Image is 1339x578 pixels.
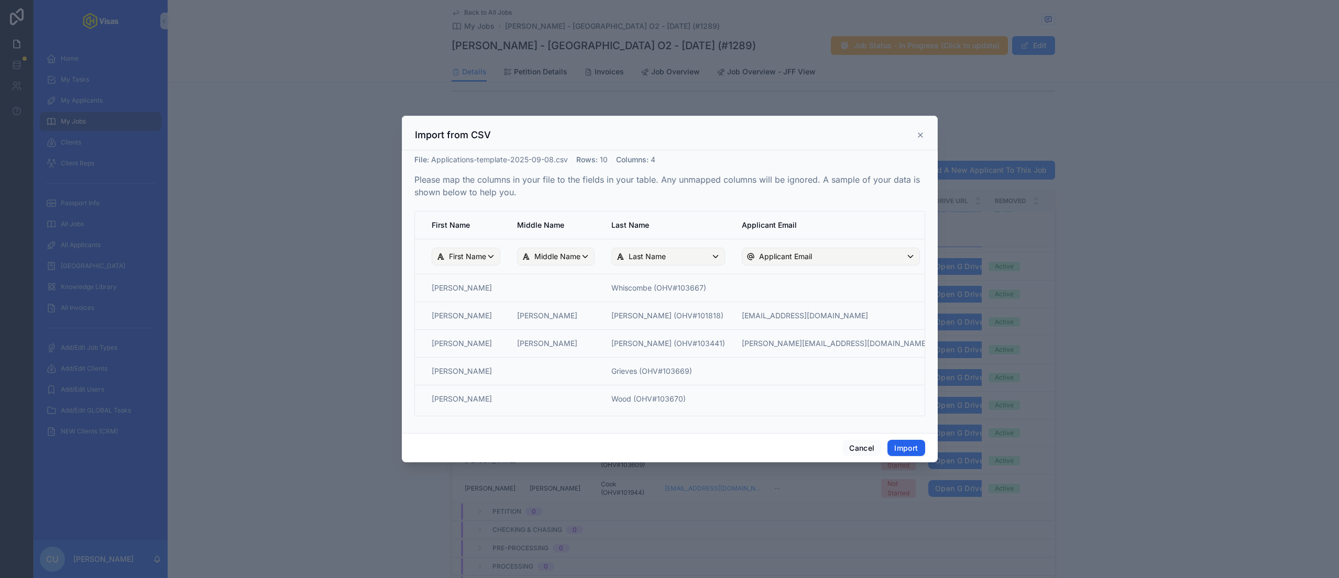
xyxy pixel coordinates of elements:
p: Please map the columns in your file to the fields in your table. Any unmapped columns will be ign... [414,173,925,198]
h3: Import from CSV [415,129,491,141]
button: Last Name [611,248,725,265]
span: Middle Name [534,251,580,262]
button: Import [887,440,925,457]
span: File : [414,155,429,164]
td: [PERSON_NAME] [415,329,509,357]
td: Whiscombe (OHV#103667) [603,274,733,302]
span: 10 [600,155,608,164]
th: Middle Name [509,212,603,239]
button: Middle Name [517,248,595,265]
th: Last Name [603,212,733,239]
td: [PERSON_NAME] [415,357,509,385]
div: scrollable content [415,212,925,416]
button: First Name [432,248,500,265]
td: [PERSON_NAME] [415,385,509,417]
td: [PERSON_NAME][EMAIL_ADDRESS][DOMAIN_NAME] [733,329,937,357]
span: Last Name [629,251,666,262]
th: Applicant Email [733,212,937,239]
span: Applications-template-2025-09-08.csv [431,155,568,164]
td: [PERSON_NAME] [509,302,603,329]
td: [PERSON_NAME] [415,274,509,302]
span: Rows : [576,155,598,164]
td: Wood (OHV#103670) [603,385,733,417]
td: [PERSON_NAME] [415,302,509,329]
button: Applicant Email [742,248,920,265]
span: First Name [449,251,486,262]
td: [PERSON_NAME] (OHV#103441) [603,329,733,357]
button: Cancel [842,440,881,457]
span: Applicant Email [759,251,812,262]
th: First Name [415,212,509,239]
span: Columns : [616,155,649,164]
td: Grieves (OHV#103669) [603,357,733,385]
span: 4 [651,155,655,164]
td: [PERSON_NAME] (OHV#101818) [603,302,733,329]
td: [EMAIL_ADDRESS][DOMAIN_NAME] [733,302,937,329]
td: [PERSON_NAME] [509,329,603,357]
